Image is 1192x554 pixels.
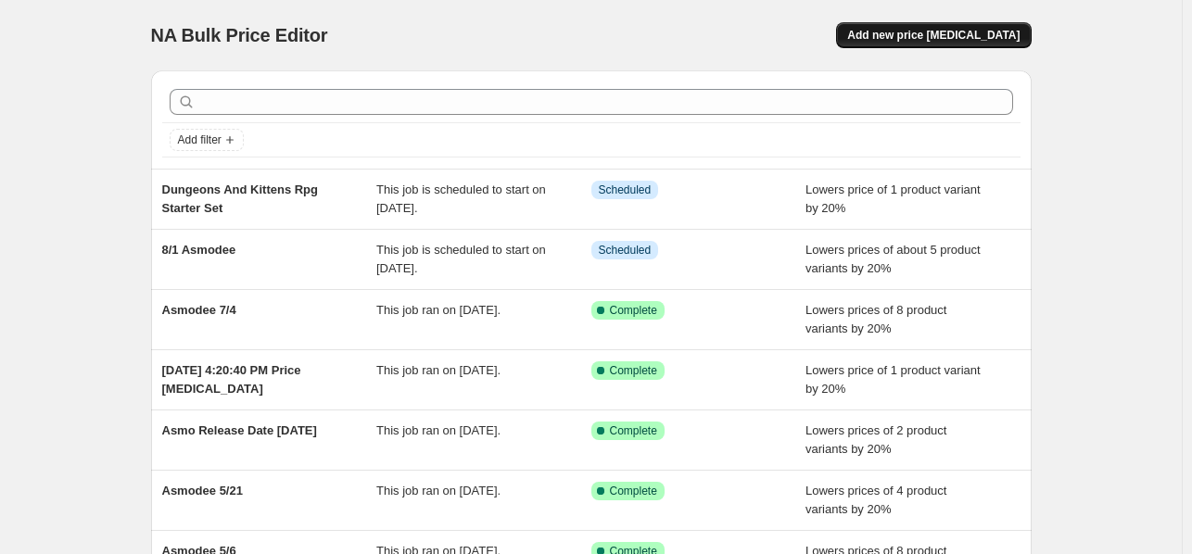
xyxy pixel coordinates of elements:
span: Lowers price of 1 product variant by 20% [805,363,981,396]
span: This job ran on [DATE]. [376,484,501,497]
span: Complete [610,363,657,378]
span: This job ran on [DATE]. [376,303,501,317]
span: This job ran on [DATE]. [376,423,501,437]
span: Lowers prices of 2 product variants by 20% [805,423,946,456]
span: This job ran on [DATE]. [376,363,501,377]
span: Lowers prices of 4 product variants by 20% [805,484,946,516]
span: Complete [610,303,657,318]
span: Complete [610,484,657,498]
span: 8/1 Asmodee [162,243,236,257]
span: Asmodee 7/4 [162,303,236,317]
span: Complete [610,423,657,438]
span: [DATE] 4:20:40 PM Price [MEDICAL_DATA] [162,363,301,396]
span: This job is scheduled to start on [DATE]. [376,183,546,215]
span: Add filter [178,132,222,147]
span: Lowers prices of about 5 product variants by 20% [805,243,981,275]
span: Asmodee 5/21 [162,484,243,497]
span: Scheduled [599,183,652,197]
span: Dungeons And Kittens Rpg Starter Set [162,183,319,215]
button: Add filter [170,129,244,151]
span: Add new price [MEDICAL_DATA] [847,28,1020,43]
span: Asmo Release Date [DATE] [162,423,317,437]
span: Lowers price of 1 product variant by 20% [805,183,981,215]
span: Lowers prices of 8 product variants by 20% [805,303,946,335]
span: Scheduled [599,243,652,258]
button: Add new price [MEDICAL_DATA] [836,22,1031,48]
span: This job is scheduled to start on [DATE]. [376,243,546,275]
span: NA Bulk Price Editor [151,25,328,45]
